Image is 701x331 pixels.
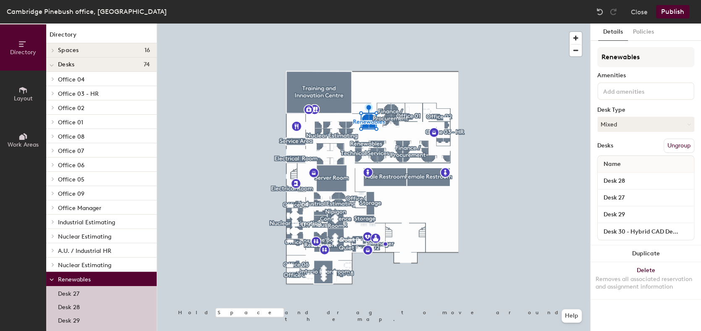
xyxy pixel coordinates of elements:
[58,315,80,324] p: Desk 29
[631,5,648,18] button: Close
[58,205,101,212] span: Office Manager
[58,133,84,140] span: Office 08
[14,95,33,102] span: Layout
[58,219,115,226] span: Industrial Estimating
[596,276,696,291] div: Removes all associated reservation and assignment information
[58,247,111,255] span: A.U. / Industrial HR
[58,288,79,297] p: Desk 27
[7,6,167,17] div: Cambridge Pinebush office, [GEOGRAPHIC_DATA]
[58,119,83,126] span: Office 01
[562,309,582,323] button: Help
[601,86,677,96] input: Add amenities
[10,49,36,56] span: Directory
[58,61,74,68] span: Desks
[596,8,604,16] img: Undo
[58,105,84,112] span: Office 02
[599,192,692,204] input: Unnamed desk
[599,175,692,187] input: Unnamed desk
[143,61,150,68] span: 74
[599,209,692,221] input: Unnamed desk
[58,147,84,155] span: Office 07
[664,139,694,153] button: Ungroup
[599,226,692,237] input: Unnamed desk
[598,24,628,41] button: Details
[58,76,84,83] span: Office 04
[58,301,80,311] p: Desk 28
[609,8,617,16] img: Redo
[58,162,84,169] span: Office 06
[597,142,613,149] div: Desks
[599,157,625,172] span: Name
[58,190,84,197] span: Office 09
[58,176,84,183] span: Office 05
[144,47,150,54] span: 16
[591,262,701,299] button: DeleteRemoves all associated reservation and assignment information
[8,141,39,148] span: Work Areas
[58,262,111,269] span: Nuclear Estimating
[58,90,99,97] span: Office 03 - HR
[628,24,659,41] button: Policies
[58,233,111,240] span: Nuclear Estimating
[597,107,694,113] div: Desk Type
[597,72,694,79] div: Amenities
[597,117,694,132] button: Mixed
[656,5,689,18] button: Publish
[58,47,79,54] span: Spaces
[58,276,91,283] span: Renewables
[591,245,701,262] button: Duplicate
[46,30,157,43] h1: Directory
